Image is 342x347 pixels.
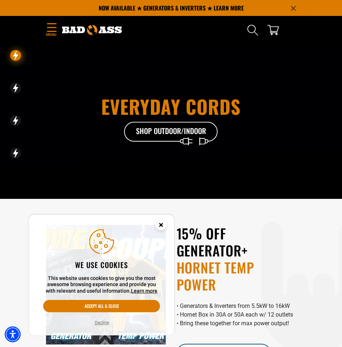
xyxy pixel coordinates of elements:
[131,288,157,294] a: This website uses cookies to give you the most awesome browsing experience and provide you with r...
[43,275,160,294] p: This website uses cookies to give you the most awesome browsing experience and provide you with r...
[247,24,259,36] summary: Search
[92,319,111,326] button: Decline
[5,326,21,342] div: Accessibility Menu
[46,97,296,116] h1: Everyday cords
[124,122,218,142] a: Shop Outdoor/Indoor
[177,259,296,293] span: HORNET TEMP POWER
[177,225,296,293] h2: 15% OFF GENERATOR+
[46,22,57,39] summary: Menu
[43,300,160,312] button: Accept all & close
[43,260,160,269] h2: We use cookies
[177,302,296,328] p: • Generators & Inverters from 5.5kW to 16kW • Hornet Box in 30A or 50A each w/ 12 outlets • Bring...
[29,215,174,336] aside: Cookie Consent
[62,25,122,35] img: Bad Ass Extension Cords
[46,32,57,37] span: Menu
